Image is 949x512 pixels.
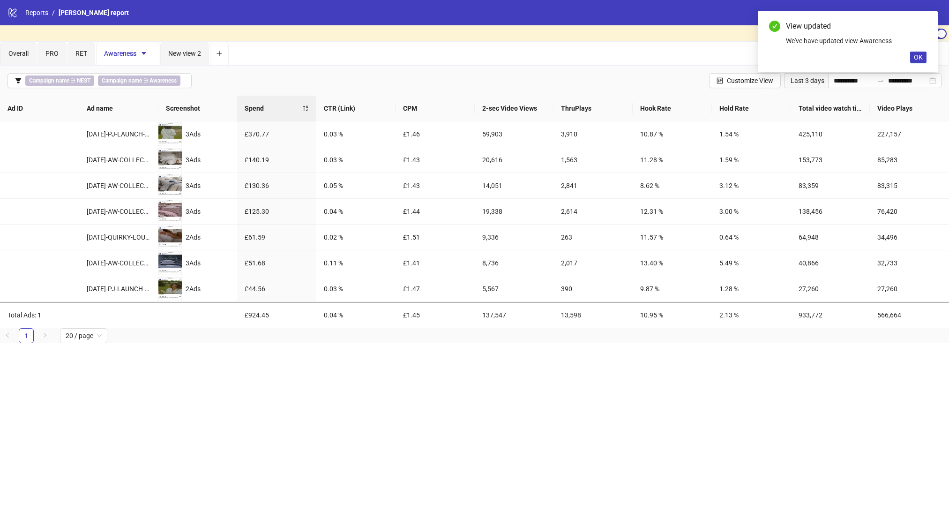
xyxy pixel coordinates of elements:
span: check-circle [769,21,780,32]
a: Close [916,21,927,31]
div: View updated [786,21,927,32]
button: OK [910,52,927,63]
span: OK [914,53,923,61]
div: We've have updated view Awareness [786,36,927,46]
